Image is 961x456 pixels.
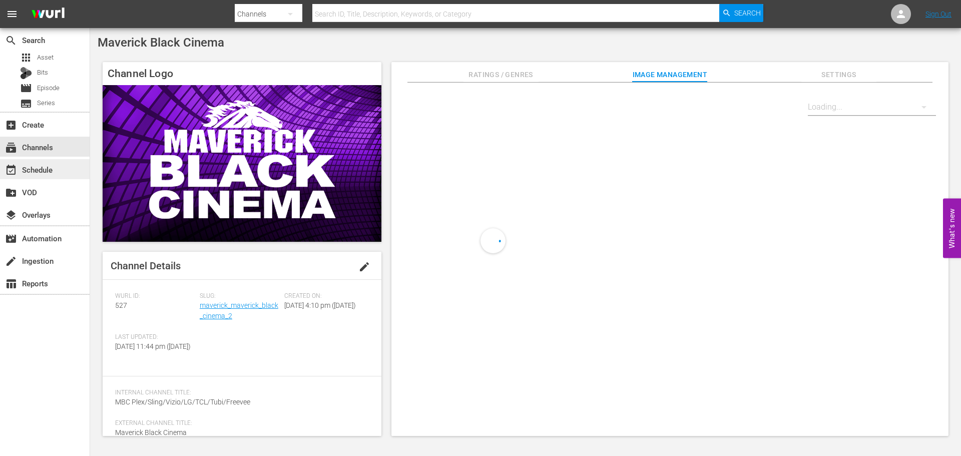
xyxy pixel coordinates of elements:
[5,255,17,267] span: Ingestion
[115,342,191,350] span: [DATE] 11:44 pm ([DATE])
[5,35,17,47] span: Search
[115,398,250,406] span: MBC Plex/Sling/Vizio/LG/TCL/Tubi/Freevee
[115,428,187,436] span: Maverick Black Cinema
[463,69,539,81] span: Ratings / Genres
[5,164,17,176] span: Schedule
[925,10,951,18] a: Sign Out
[20,98,32,110] span: Series
[734,4,761,22] span: Search
[801,69,876,81] span: Settings
[103,62,381,85] h4: Channel Logo
[20,82,32,94] span: Episode
[632,69,707,81] span: Image Management
[115,301,127,309] span: 527
[200,292,279,300] span: Slug:
[37,83,60,93] span: Episode
[111,260,181,272] span: Channel Details
[719,4,763,22] button: Search
[24,3,72,26] img: ans4CAIJ8jUAAAAAAAAAAAAAAAAAAAAAAAAgQb4GAAAAAAAAAAAAAAAAAAAAAAAAJMjXAAAAAAAAAAAAAAAAAAAAAAAAgAT5G...
[115,333,195,341] span: Last Updated:
[5,142,17,154] span: Channels
[5,209,17,221] span: Overlays
[20,52,32,64] span: Asset
[37,98,55,108] span: Series
[358,261,370,273] span: edit
[5,233,17,245] span: Automation
[37,68,48,78] span: Bits
[115,419,364,427] span: External Channel Title:
[352,255,376,279] button: edit
[284,301,356,309] span: [DATE] 4:10 pm ([DATE])
[5,119,17,131] span: Create
[200,301,278,320] a: maverick_maverick_black_cinema_2
[284,292,364,300] span: Created On:
[115,292,195,300] span: Wurl ID:
[98,36,224,50] span: Maverick Black Cinema
[6,8,18,20] span: menu
[20,67,32,79] div: Bits
[943,198,961,258] button: Open Feedback Widget
[115,389,364,397] span: Internal Channel Title:
[103,85,381,242] img: Maverick Black Cinema
[5,187,17,199] span: VOD
[5,278,17,290] span: Reports
[37,53,54,63] span: Asset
